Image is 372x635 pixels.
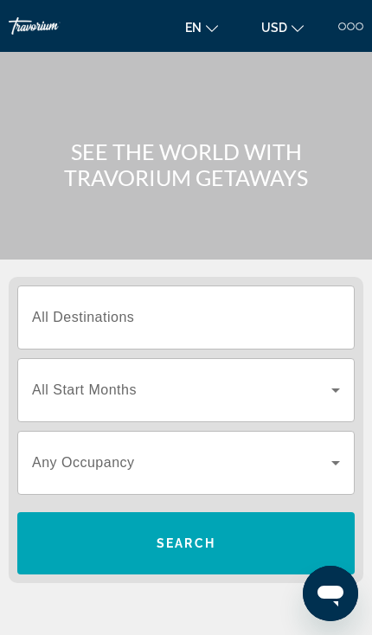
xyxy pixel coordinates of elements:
[17,512,355,574] button: Search
[9,138,363,190] h1: SEE THE WORLD WITH TRAVORIUM GETAWAYS
[32,382,137,397] span: All Start Months
[32,310,134,324] span: All Destinations
[32,455,135,470] span: Any Occupancy
[17,285,355,574] div: Search widget
[185,21,202,35] span: en
[303,566,358,621] iframe: Button to launch messaging window
[253,15,312,40] button: Change currency
[261,21,287,35] span: USD
[176,15,227,40] button: Change language
[157,536,215,550] span: Search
